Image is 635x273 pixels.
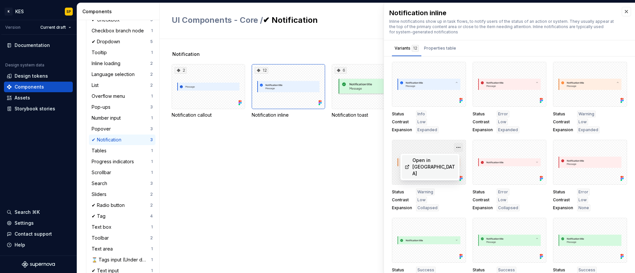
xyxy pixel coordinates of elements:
div: 2 [150,235,153,241]
div: Settings [15,220,34,226]
div: Checkbox branch node [92,27,147,34]
a: Inline loading2 [89,58,155,69]
div: Suggestions [401,154,459,180]
span: Low [498,119,506,125]
a: Tooltip1 [89,47,155,58]
div: 1 [151,148,153,153]
span: Low [417,119,426,125]
a: Components [4,82,73,92]
div: Storybook stories [15,105,55,112]
a: Design tokens [4,71,73,81]
button: KKESSP [1,4,75,19]
div: Progress indicators [92,158,137,165]
span: Low [417,197,426,203]
div: 3 [150,181,153,186]
h2: ✔ Notification [172,15,529,25]
div: K [5,8,13,16]
div: Contact support [15,231,52,237]
span: Contrast [392,119,412,125]
span: Collapsed [417,205,438,211]
a: List2 [89,80,155,91]
div: Popover [92,126,113,132]
div: 12 [412,45,419,52]
span: Success [578,267,595,273]
div: 2Notification callout [172,64,245,118]
span: Status [553,267,573,273]
span: UI Components - Core / [172,15,263,25]
div: Notification inline [252,112,325,118]
div: Design system data [5,62,44,68]
span: Error [578,189,588,195]
span: Expanded [498,127,518,133]
span: Error [498,189,508,195]
div: 3 [150,137,153,142]
div: ✔ Radio button [92,202,127,209]
span: Info [417,111,425,117]
a: Popover3 [89,124,155,134]
span: Expansion [473,127,493,133]
div: 2 [150,83,153,88]
div: Notification toast [332,112,405,118]
span: Error [498,111,508,117]
div: ⌛ Tags input (Under development) [92,256,151,263]
span: Status [392,189,412,195]
a: Text box1 [89,222,155,232]
a: Storybook stories [4,103,73,114]
span: Low [578,119,587,125]
div: 1 [151,94,153,99]
a: Progress indicators1 [89,156,155,167]
a: Settings [4,218,73,228]
div: Text area [92,246,115,252]
span: Expansion [392,127,412,133]
div: 2 [150,192,153,197]
a: ✔ Radio button2 [89,200,155,211]
button: Search ⌘K [4,207,73,217]
a: Toolbar2 [89,233,155,243]
div: 1 [151,246,153,252]
span: Status [473,111,493,117]
div: Inline notifications show up in task flows, to notify users of the status of an action or system.... [389,19,615,35]
span: Expanded [578,127,598,133]
div: Sliders [92,191,109,198]
a: Scrollbar1 [89,167,155,178]
span: Expanded [417,127,437,133]
div: 12Notification inline [252,64,325,118]
a: Text area1 [89,244,155,254]
div: Notification callout [172,112,245,118]
div: Assets [15,95,30,101]
div: ✔ Notification [92,136,124,143]
span: Status [392,111,412,117]
span: Collapsed [498,205,518,211]
div: 3 [150,104,153,110]
div: 5 [150,39,153,44]
div: 12 [255,67,268,74]
div: 1 [151,50,153,55]
span: Success [417,267,434,273]
span: Status [553,111,573,117]
div: Design tokens [15,73,48,79]
span: Warning [417,189,433,195]
span: Contrast [553,197,573,203]
a: Tables1 [89,145,155,156]
span: Success [498,267,515,273]
div: 2 [175,67,187,74]
div: ✔ Dropdown [92,38,123,45]
div: 1 [151,159,153,164]
span: Warning [578,111,594,117]
div: 2 [150,72,153,77]
div: Documentation [15,42,50,49]
a: ⌛ Tags input (Under development)1 [89,254,155,265]
a: Pop-ups3 [89,102,155,112]
div: Text box [92,224,114,230]
div: 1 [151,257,153,262]
div: 6 [335,67,347,74]
div: Notification inline [389,8,615,18]
div: Version [5,25,21,30]
div: 1 [151,170,153,175]
div: Tooltip [92,49,109,56]
a: Assets [4,93,73,103]
div: Scrollbar [92,169,114,176]
span: Low [578,197,587,203]
button: Contact support [4,229,73,239]
div: KES [15,8,24,15]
